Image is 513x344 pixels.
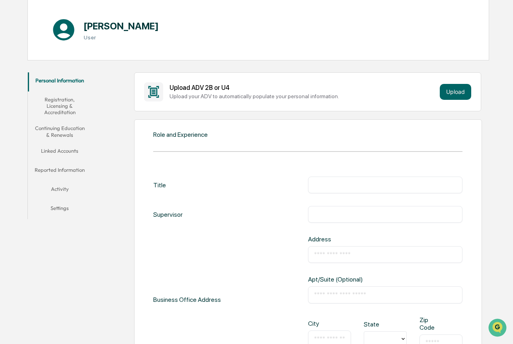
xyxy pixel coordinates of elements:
[16,115,50,123] span: Data Lookup
[488,318,509,339] iframe: Open customer support
[153,131,208,138] div: Role and Experience
[8,101,14,107] div: 🖐️
[28,91,92,120] button: Registration, Licensing & Accreditation
[28,120,92,143] button: Continuing Education & Renewals
[56,134,96,141] a: Powered byPylon
[308,320,328,327] div: City
[153,177,166,193] div: Title
[135,63,145,73] button: Start new chat
[66,100,99,108] span: Attestations
[170,84,437,91] div: Upload ADV 2B or U4
[364,321,383,328] div: State
[16,100,51,108] span: Preclearance
[58,101,64,107] div: 🗄️
[5,97,55,111] a: 🖐️Preclearance
[28,181,92,200] button: Activity
[419,316,439,331] div: Zip Code
[84,20,159,32] h1: [PERSON_NAME]
[28,72,92,219] div: secondary tabs example
[27,61,131,69] div: Start new chat
[8,61,22,75] img: 1746055101610-c473b297-6a78-478c-a979-82029cc54cd1
[28,72,92,91] button: Personal Information
[27,69,101,75] div: We're available if you need us!
[79,135,96,141] span: Pylon
[28,200,92,219] button: Settings
[308,235,378,243] div: Address
[55,97,102,111] a: 🗄️Attestations
[28,143,92,162] button: Linked Accounts
[440,84,471,100] button: Upload
[153,206,183,223] div: Supervisor
[8,17,145,29] p: How can we help?
[170,93,437,99] div: Upload your ADV to automatically populate your personal information.
[308,276,378,283] div: Apt/Suite (Optional)
[28,162,92,181] button: Reported Information
[8,116,14,122] div: 🔎
[5,112,53,126] a: 🔎Data Lookup
[84,34,159,41] h3: User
